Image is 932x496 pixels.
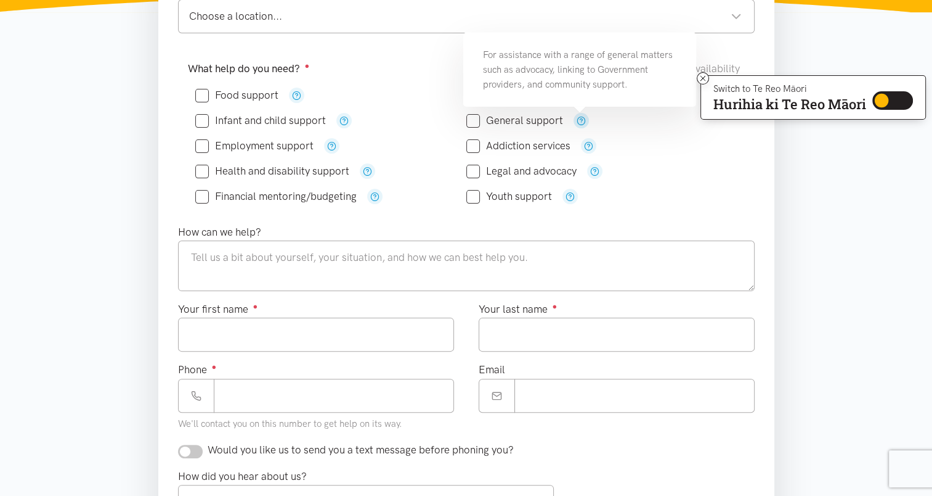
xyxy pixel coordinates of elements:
[188,60,310,77] label: What help do you need?
[479,301,557,318] label: Your last name
[713,85,866,93] p: Switch to Te Reo Māori
[195,90,278,101] label: Food support
[195,141,314,151] label: Employment support
[553,302,557,311] sup: ●
[305,61,310,70] sup: ●
[189,8,742,25] div: Choose a location...
[178,418,402,429] small: We'll contact you on this number to get help on its way.
[178,224,261,241] label: How can we help?
[466,191,552,202] label: Youth support
[713,99,866,110] p: Hurihia ki Te Reo Māori
[178,362,217,378] label: Phone
[212,362,217,371] sup: ●
[178,468,307,485] label: How did you hear about us?
[479,362,505,378] label: Email
[208,444,514,456] span: Would you like us to send you a text message before phoning you?
[466,166,577,176] label: Legal and advocacy
[195,115,326,126] label: Infant and child support
[466,115,563,126] label: General support
[214,379,454,413] input: Phone number
[178,301,258,318] label: Your first name
[253,302,258,311] sup: ●
[466,141,570,151] label: Addiction services
[195,191,357,202] label: Financial mentoring/budgeting
[514,379,755,413] input: Email
[195,166,349,176] label: Health and disability support
[463,33,696,107] div: For assistance with a range of general matters such as advocacy, linking to Government providers,...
